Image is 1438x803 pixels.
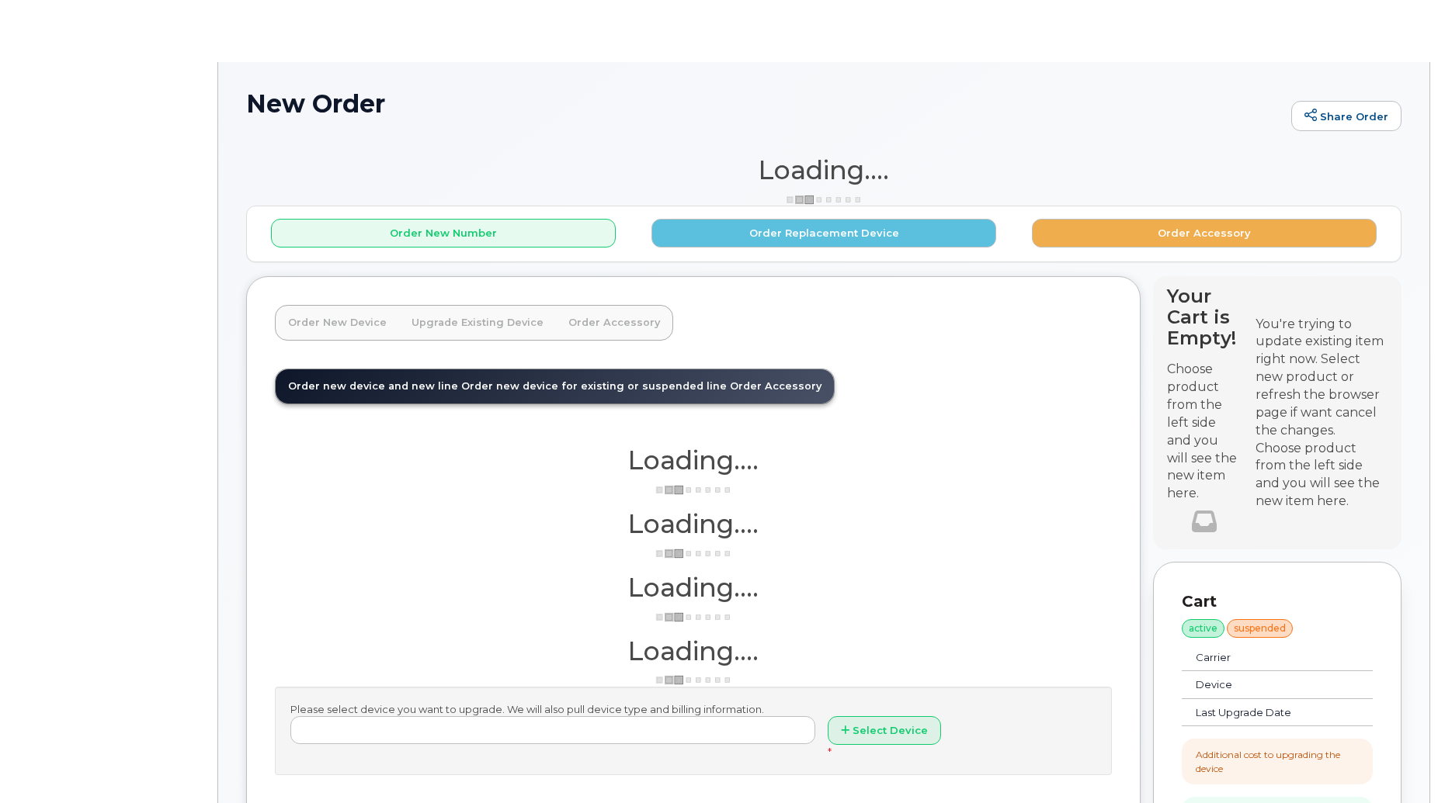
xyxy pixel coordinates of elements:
td: Carrier [1182,644,1338,672]
a: Upgrade Existing Device [399,306,556,340]
p: Cart [1182,590,1373,613]
a: Share Order [1291,101,1402,132]
button: Order Replacement Device [651,219,996,247]
div: Choose product from the left side and you will see the new item here. [1256,440,1388,511]
h1: Loading.... [275,446,1112,474]
img: ajax-loader-3a6953c30dc77f0bf724df975f13086db4f4c1262e45940f03d1251963f1bf2e.gif [785,194,863,206]
div: You're trying to update existing item right now. Select new product or refresh the browser page i... [1256,316,1388,440]
a: Order Accessory [556,306,672,340]
h1: Loading.... [275,510,1112,538]
div: Additional cost to upgrading the device [1196,748,1359,774]
h1: Loading.... [275,573,1112,601]
span: Order new device for existing or suspended line [461,380,727,392]
button: Select Device [828,716,941,745]
h1: Loading.... [275,637,1112,665]
h1: Loading.... [246,156,1402,184]
div: suspended [1227,619,1293,638]
div: active [1182,619,1224,638]
span: Order new device and new line [288,380,458,392]
button: Order Accessory [1032,219,1377,247]
p: Choose product from the left side and you will see the new item here. [1167,361,1242,503]
h1: New Order [246,90,1283,117]
div: Please select device you want to upgrade. We will also pull device type and billing information. [275,687,1112,775]
img: ajax-loader-3a6953c30dc77f0bf724df975f13086db4f4c1262e45940f03d1251963f1bf2e.gif [655,484,732,496]
td: Device [1182,671,1338,699]
img: ajax-loader-3a6953c30dc77f0bf724df975f13086db4f4c1262e45940f03d1251963f1bf2e.gif [655,548,732,559]
img: ajax-loader-3a6953c30dc77f0bf724df975f13086db4f4c1262e45940f03d1251963f1bf2e.gif [655,674,732,686]
td: Last Upgrade Date [1182,699,1338,727]
a: Order New Device [276,306,399,340]
span: Order Accessory [730,380,821,392]
h4: Your Cart is Empty! [1167,286,1242,348]
img: ajax-loader-3a6953c30dc77f0bf724df975f13086db4f4c1262e45940f03d1251963f1bf2e.gif [655,611,732,623]
button: Order New Number [271,219,616,247]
